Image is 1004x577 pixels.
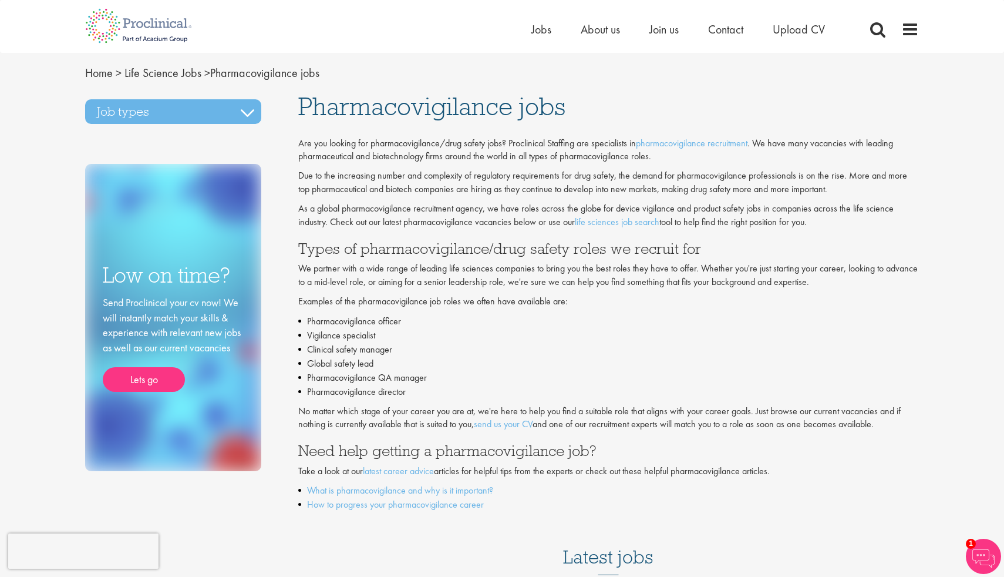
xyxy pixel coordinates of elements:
span: > [116,65,122,80]
span: Pharmacovigilance jobs [85,65,319,80]
a: send us your CV [474,418,533,430]
a: Contact [708,22,743,37]
a: What is pharmacovigilance and why is it important? [307,484,493,497]
li: Vigilance specialist [298,328,919,343]
h3: Types of pharmacovigilance/drug safety roles we recruit for [298,241,919,256]
li: Pharmacovigilance officer [298,314,919,328]
p: We partner with a wide range of leading life sciences companies to bring you the best roles they ... [298,262,919,289]
a: How to progress your pharmacovigilance career [307,498,484,511]
li: Pharmacovigilance QA manager [298,371,919,385]
span: 1 [966,539,976,549]
div: Send Proclinical your cv now! We will instantly match your skills & experience with relevant new ... [103,295,244,392]
a: life sciences job search [575,216,659,228]
a: Upload CV [773,22,825,37]
a: Join us [649,22,679,37]
span: Pharmacovigilance jobs [298,90,565,122]
p: As a global pharmacovigilance recruitment agency, we have roles across the globe for device vigil... [298,202,919,229]
a: breadcrumb link to Home [85,65,113,80]
h3: Low on time? [103,264,244,287]
li: Global safety lead [298,357,919,371]
h3: Job types [85,99,261,124]
a: Jobs [531,22,551,37]
li: Clinical safety manager [298,343,919,357]
a: latest career advice [363,465,434,477]
a: About us [581,22,620,37]
a: Lets go [103,367,185,392]
p: No matter which stage of your career you are at, we're here to help you find a suitable role that... [298,405,919,432]
h3: Need help getting a pharmacovigilance job? [298,443,919,458]
a: breadcrumb link to Life Science Jobs [124,65,201,80]
li: Pharmacovigilance director [298,385,919,399]
p: Are you looking for pharmacovigilance/drug safety jobs? Proclinical Staffing are specialists in .... [298,137,919,164]
p: Examples of the pharmacovigilance job roles we often have available are: [298,295,919,308]
p: Due to the increasing number and complexity of regulatory requirements for drug safety, the deman... [298,169,919,196]
span: > [204,65,210,80]
img: Chatbot [966,539,1001,574]
a: pharmacovigilance recruitment [636,137,747,149]
iframe: reCAPTCHA [8,534,159,569]
p: Take a look at our articles for helpful tips from the experts or check out these helpful pharmaco... [298,465,919,478]
h3: Latest jobs [563,518,653,575]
